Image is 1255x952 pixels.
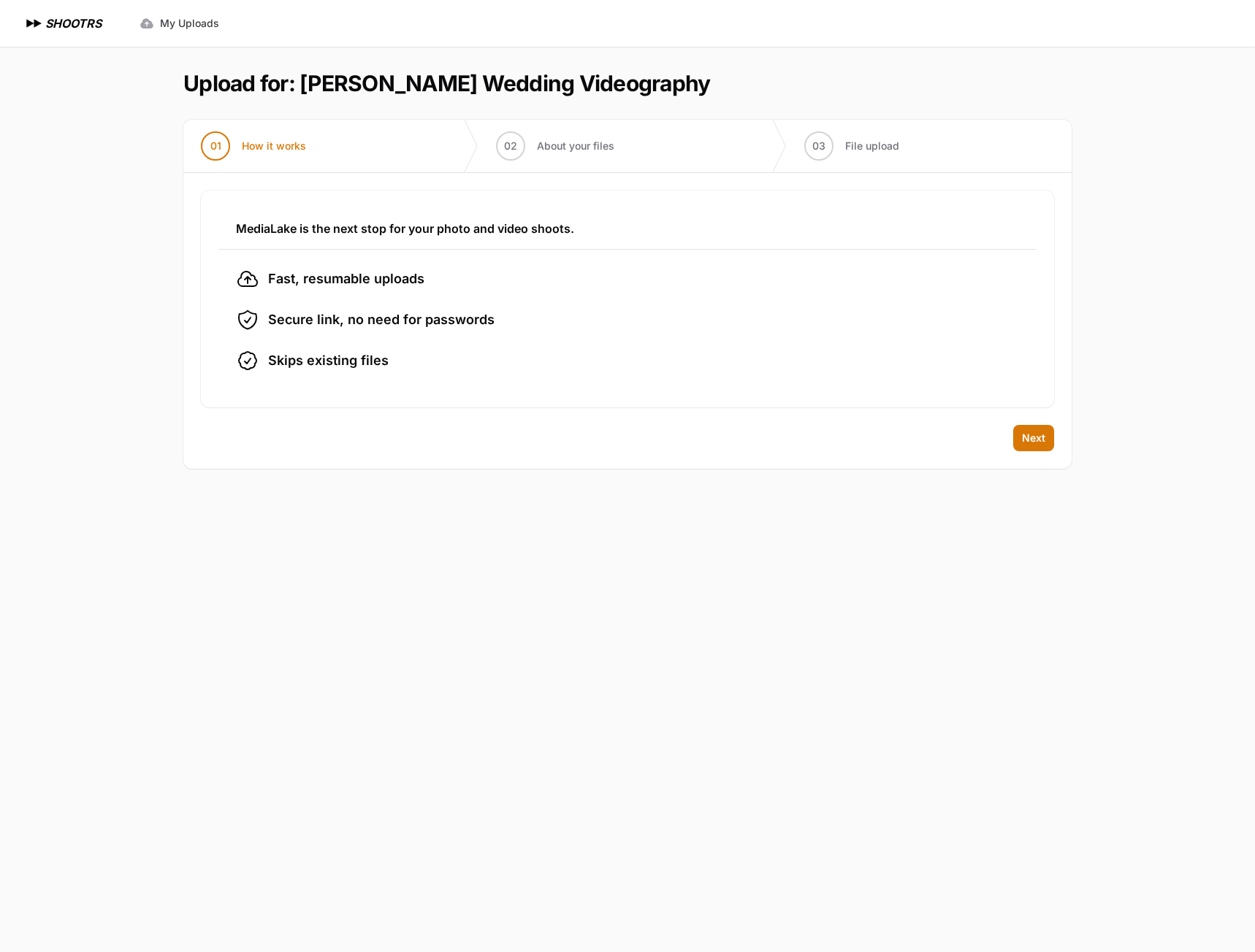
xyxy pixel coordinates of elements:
[268,310,495,330] span: Secure link, no need for passwords
[478,120,632,172] button: 02 About your files
[236,220,1019,237] h3: MediaLake is the next stop for your photo and video shoots.
[268,350,389,371] span: Skips existing files
[23,15,102,32] a: SHOOTRS SHOOTRS
[23,15,45,32] img: SHOOTRS
[160,16,219,31] span: My Uploads
[504,139,517,153] span: 02
[183,120,324,172] button: 01 How it works
[45,15,102,32] h1: SHOOTRS
[812,139,825,153] span: 03
[242,139,306,153] span: How it works
[1022,431,1045,445] span: Next
[210,139,221,153] span: 01
[845,139,899,153] span: File upload
[268,269,424,289] span: Fast, resumable uploads
[183,70,710,96] h1: Upload for: [PERSON_NAME] Wedding Videography
[537,139,614,153] span: About your files
[131,10,228,37] a: My Uploads
[1013,425,1054,451] button: Next
[787,120,917,172] button: 03 File upload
